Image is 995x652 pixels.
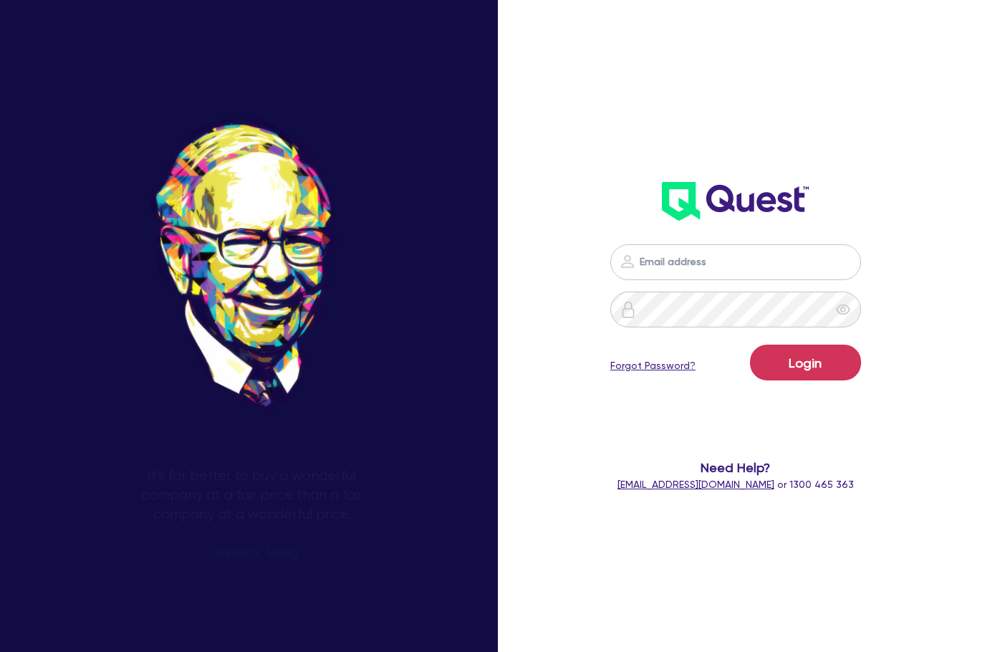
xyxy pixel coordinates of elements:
[836,302,850,317] span: eye
[207,549,297,560] span: - [PERSON_NAME]
[617,479,774,490] a: [EMAIL_ADDRESS][DOMAIN_NAME]
[662,182,809,221] img: wH2k97JdezQIQAAAABJRU5ErkJggg==
[617,479,854,490] span: or 1300 465 363
[610,358,696,373] a: Forgot Password?
[609,458,862,477] span: Need Help?
[610,244,861,280] input: Email address
[619,253,636,270] img: icon-password
[620,301,637,318] img: icon-password
[750,345,861,380] button: Login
